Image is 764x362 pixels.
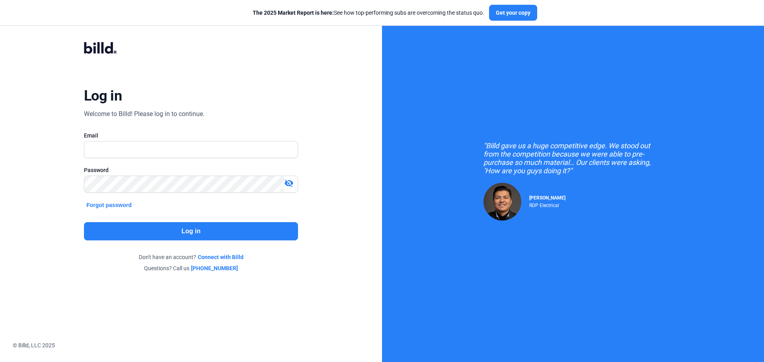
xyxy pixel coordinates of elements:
a: [PHONE_NUMBER] [191,264,238,272]
span: [PERSON_NAME] [529,195,565,201]
img: Raul Pacheco [483,183,521,221]
button: Get your copy [489,5,537,21]
button: Log in [84,222,298,240]
div: Email [84,132,298,139]
mat-icon: visibility_off [284,178,294,188]
div: RDP Electrical [529,201,565,208]
div: See how top-performing subs are overcoming the status quo. [253,9,484,17]
div: Password [84,166,298,174]
a: Connect with Billd [198,253,244,261]
div: "Billd gave us a huge competitive edge. We stood out from the competition because we were able to... [483,141,663,175]
div: Welcome to Billd! Please log in to continue. [84,109,205,119]
div: Don't have an account? [84,253,298,261]
div: Questions? Call us [84,264,298,272]
div: Log in [84,87,122,105]
button: Forgot password [84,201,134,209]
span: The 2025 Market Report is here: [253,10,334,16]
